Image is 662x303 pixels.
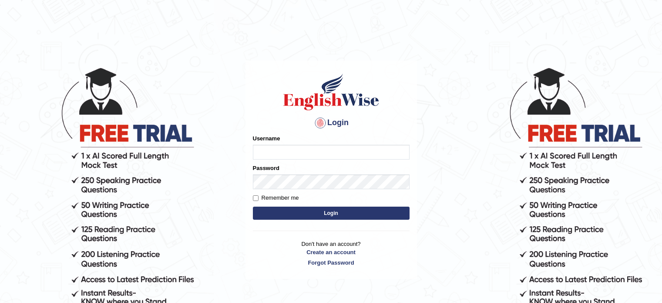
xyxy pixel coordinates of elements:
button: Login [253,207,410,220]
input: Remember me [253,195,259,201]
label: Username [253,134,280,143]
h4: Login [253,116,410,130]
a: Create an account [253,248,410,256]
p: Don't have an account? [253,240,410,267]
label: Remember me [253,194,299,202]
img: Logo of English Wise sign in for intelligent practice with AI [282,72,381,112]
label: Password [253,164,279,172]
a: Forgot Password [253,259,410,267]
